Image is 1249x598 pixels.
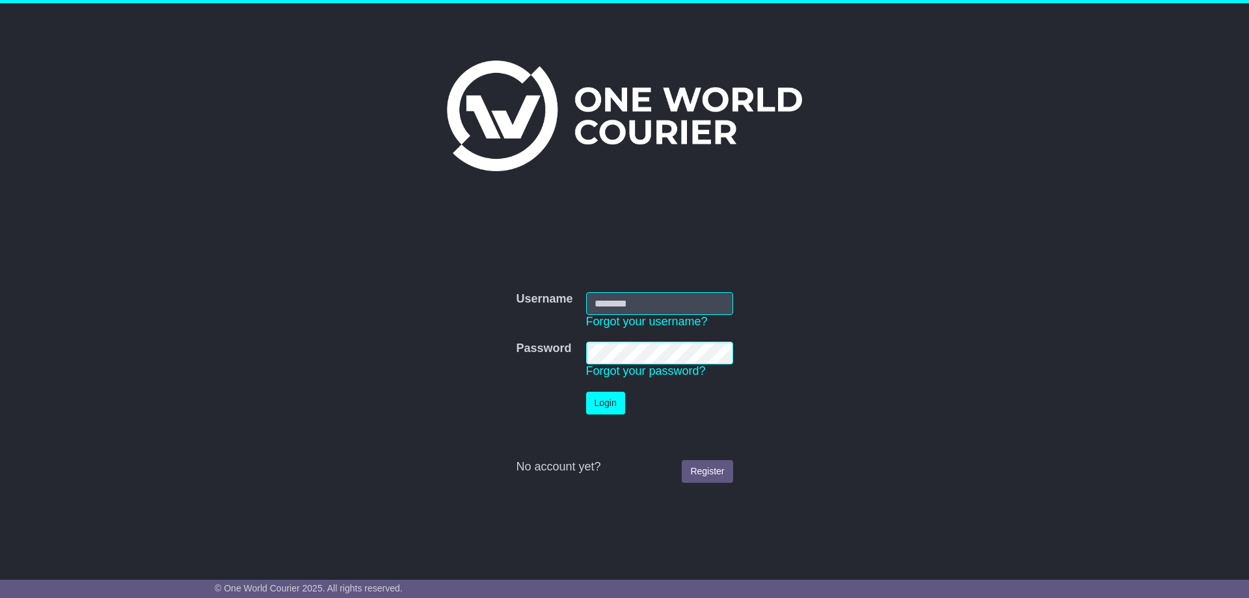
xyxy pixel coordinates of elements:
a: Register [682,460,732,483]
a: Forgot your password? [586,364,706,377]
img: One World [447,61,802,171]
span: © One World Courier 2025. All rights reserved. [215,583,403,593]
div: No account yet? [516,460,732,474]
label: Username [516,292,572,306]
label: Password [516,342,571,356]
button: Login [586,392,625,415]
a: Forgot your username? [586,315,708,328]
